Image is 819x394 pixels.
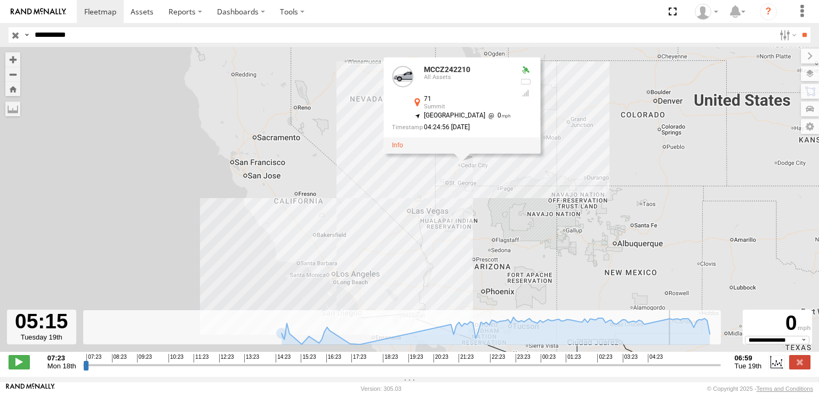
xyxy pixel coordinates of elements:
strong: 06:59 [735,354,762,362]
div: Date/time of location update [392,124,511,131]
button: Zoom Home [5,82,20,96]
button: Zoom in [5,52,20,67]
label: Map Settings [801,119,819,134]
div: All Assets [424,74,511,81]
span: Tue 19th Aug 2025 [735,362,762,370]
div: © Copyright 2025 - [707,385,813,392]
span: 03:23 [623,354,638,363]
div: 71 [424,96,511,103]
span: 02:23 [597,354,612,363]
a: Terms and Conditions [757,385,813,392]
a: Visit our Website [6,383,55,394]
img: rand-logo.svg [11,8,66,15]
button: Zoom out [5,67,20,82]
span: 21:23 [459,354,473,363]
span: 18:23 [383,354,398,363]
div: No battery health information received from this device. [519,77,532,86]
span: Mon 18th Aug 2025 [47,362,76,370]
span: 11:23 [194,354,208,363]
span: 20:23 [433,354,448,363]
a: View Asset Details [392,66,413,88]
span: 16:23 [326,354,341,363]
span: 13:23 [244,354,259,363]
span: 23:23 [516,354,531,363]
label: Search Query [22,27,31,43]
div: Last Event GSM Signal Strength [519,89,532,98]
span: 04:23 [648,354,663,363]
span: 17:23 [351,354,366,363]
div: 0 [744,311,810,335]
span: 10:23 [168,354,183,363]
label: Play/Stop [9,355,30,369]
span: 00:23 [541,354,556,363]
span: 0 [485,112,511,120]
span: [GEOGRAPHIC_DATA] [424,112,485,120]
a: View Asset Details [392,141,403,149]
span: 01:23 [566,354,581,363]
label: Search Filter Options [775,27,798,43]
span: 19:23 [408,354,423,363]
strong: 07:23 [47,354,76,362]
div: Version: 305.03 [361,385,402,392]
span: 15:23 [301,354,316,363]
i: ? [760,3,777,20]
div: Zulema McIntosch [691,4,722,20]
span: 22:23 [490,354,505,363]
label: Close [789,355,810,369]
div: Valid GPS Fix [519,66,532,75]
a: MCCZ242210 [424,66,470,74]
span: 09:23 [137,354,152,363]
label: Measure [5,101,20,116]
span: 12:23 [219,354,234,363]
div: Summit [424,104,511,111]
span: 14:23 [276,354,291,363]
span: 08:23 [112,354,127,363]
span: 07:23 [86,354,101,363]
